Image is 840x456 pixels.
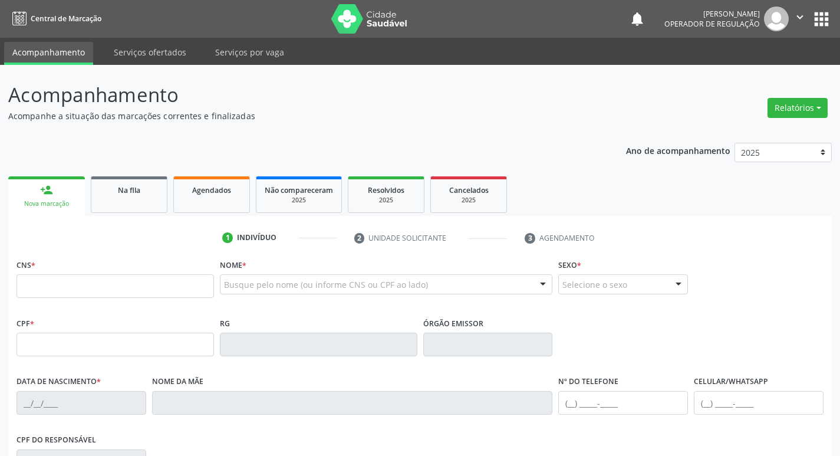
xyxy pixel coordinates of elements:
a: Serviços ofertados [106,42,195,63]
div: 2025 [265,196,333,205]
input: __/__/____ [17,391,146,415]
a: Central de Marcação [8,9,101,28]
img: img [764,6,789,31]
div: 2025 [357,196,416,205]
label: Nº do Telefone [558,373,618,391]
button: Relatórios [767,98,828,118]
span: Central de Marcação [31,14,101,24]
span: Na fila [118,185,140,195]
button: notifications [629,11,645,27]
i:  [793,11,806,24]
div: person_add [40,183,53,196]
div: Nova marcação [17,199,77,208]
a: Serviços por vaga [207,42,292,63]
div: 2025 [439,196,498,205]
label: Sexo [558,256,581,274]
label: Nome da mãe [152,373,203,391]
div: Indivíduo [237,232,276,243]
label: Nome [220,256,246,274]
label: CPF do responsável [17,431,96,450]
input: (__) _____-_____ [694,391,823,415]
label: RG [220,314,230,333]
span: Operador de regulação [664,19,760,29]
span: Agendados [192,185,231,195]
div: [PERSON_NAME] [664,9,760,19]
label: CNS [17,256,35,274]
p: Acompanhe a situação das marcações correntes e finalizadas [8,110,585,122]
input: (__) _____-_____ [558,391,688,415]
p: Ano de acompanhamento [626,143,730,158]
button:  [789,6,811,31]
a: Acompanhamento [4,42,93,65]
span: Selecione o sexo [562,278,627,291]
span: Resolvidos [368,185,404,195]
label: Órgão emissor [423,314,483,333]
label: Celular/WhatsApp [694,373,768,391]
label: Data de nascimento [17,373,101,391]
div: 1 [222,232,233,243]
button: apps [811,9,832,29]
p: Acompanhamento [8,80,585,110]
span: Cancelados [449,185,489,195]
span: Busque pelo nome (ou informe CNS ou CPF ao lado) [224,278,428,291]
span: Não compareceram [265,185,333,195]
label: CPF [17,314,34,333]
